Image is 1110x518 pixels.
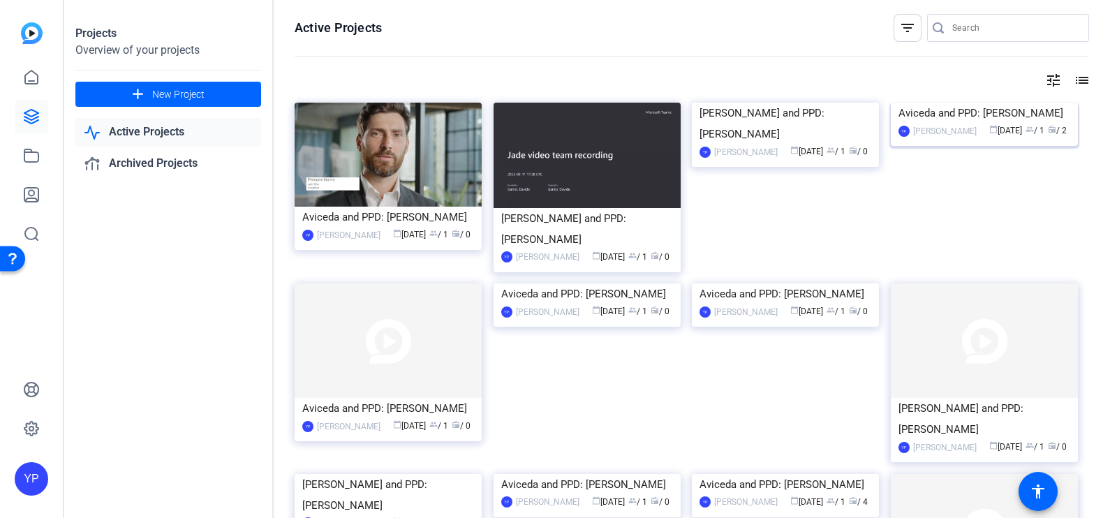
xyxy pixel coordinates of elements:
span: radio [651,251,659,260]
span: calendar_today [790,146,799,154]
span: [DATE] [790,306,823,316]
div: Aviceda and PPD: [PERSON_NAME] [501,474,673,495]
mat-icon: accessibility [1030,483,1046,500]
div: YP [700,306,711,318]
span: [DATE] [592,252,625,262]
span: calendar_today [592,251,600,260]
div: Aviceda and PPD: [PERSON_NAME] [700,283,871,304]
span: group [429,420,438,429]
span: calendar_today [592,496,600,505]
div: [PERSON_NAME] [913,124,977,138]
span: / 0 [651,252,669,262]
span: / 4 [849,497,868,507]
div: [PERSON_NAME] [516,305,579,319]
span: [DATE] [790,497,823,507]
span: calendar_today [393,229,401,237]
button: New Project [75,82,261,107]
div: [PERSON_NAME] [317,228,380,242]
span: / 1 [827,306,845,316]
mat-icon: tune [1045,72,1062,89]
div: Aviceda and PPD: [PERSON_NAME] [302,207,474,228]
span: group [827,306,835,314]
span: / 0 [651,497,669,507]
span: group [429,229,438,237]
span: [DATE] [393,230,426,239]
div: YP [501,251,512,262]
span: / 1 [628,252,647,262]
span: / 0 [452,421,471,431]
div: Projects [75,25,261,42]
span: [DATE] [592,306,625,316]
span: / 1 [827,497,845,507]
span: / 1 [1026,442,1044,452]
div: YP [501,306,512,318]
div: [PERSON_NAME] and PPD: [PERSON_NAME] [501,208,673,250]
span: / 0 [452,230,471,239]
span: radio [849,146,857,154]
div: YP [501,496,512,508]
div: YP [15,462,48,496]
span: calendar_today [592,306,600,314]
span: / 0 [849,147,868,156]
div: YP [302,421,313,432]
span: radio [452,420,460,429]
span: calendar_today [790,496,799,505]
div: [PERSON_NAME] [714,145,778,159]
div: Aviceda and PPD: [PERSON_NAME] [700,474,871,495]
span: New Project [152,87,205,102]
span: group [1026,125,1034,133]
span: calendar_today [393,420,401,429]
mat-icon: add [129,86,147,103]
div: Aviceda and PPD: [PERSON_NAME] [501,283,673,304]
div: [PERSON_NAME] and PPD: [PERSON_NAME] [700,103,871,145]
span: radio [1048,441,1056,450]
span: group [827,496,835,505]
span: / 1 [827,147,845,156]
input: Search [952,20,1078,36]
span: group [628,251,637,260]
span: / 1 [628,306,647,316]
span: / 0 [1048,442,1067,452]
div: [PERSON_NAME] and PPD: [PERSON_NAME] [898,398,1070,440]
span: radio [849,306,857,314]
span: / 0 [651,306,669,316]
a: Active Projects [75,118,261,147]
span: / 2 [1048,126,1067,135]
div: [PERSON_NAME] [913,441,977,454]
span: radio [651,306,659,314]
div: [PERSON_NAME] and PPD: [PERSON_NAME] [302,474,474,516]
mat-icon: list [1072,72,1089,89]
span: group [1026,441,1034,450]
span: radio [849,496,857,505]
span: group [628,496,637,505]
span: group [827,146,835,154]
a: Archived Projects [75,149,261,178]
span: [DATE] [790,147,823,156]
span: / 1 [429,421,448,431]
div: YP [700,147,711,158]
span: / 0 [849,306,868,316]
span: radio [452,229,460,237]
span: [DATE] [592,497,625,507]
div: [PERSON_NAME] [516,250,579,264]
div: Aviceda and PPD: [PERSON_NAME] [302,398,474,419]
span: radio [1048,125,1056,133]
div: YP [898,126,910,137]
span: group [628,306,637,314]
div: [PERSON_NAME] [714,305,778,319]
div: Aviceda and PPD: [PERSON_NAME] [898,103,1070,124]
div: Overview of your projects [75,42,261,59]
span: [DATE] [393,421,426,431]
img: blue-gradient.svg [21,22,43,44]
span: calendar_today [790,306,799,314]
div: [PERSON_NAME] [714,495,778,509]
div: YP [898,442,910,453]
div: YP [700,496,711,508]
span: calendar_today [989,125,998,133]
span: [DATE] [989,442,1022,452]
span: radio [651,496,659,505]
div: YP [302,230,313,241]
h1: Active Projects [295,20,382,36]
span: calendar_today [989,441,998,450]
div: [PERSON_NAME] [317,420,380,434]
